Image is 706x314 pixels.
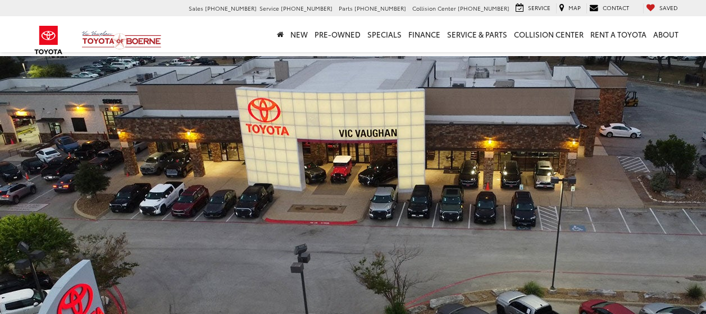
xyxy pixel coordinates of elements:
[364,16,405,52] a: Specials
[311,16,364,52] a: Pre-Owned
[274,16,287,52] a: Home
[458,4,509,12] span: [PHONE_NUMBER]
[650,16,682,52] a: About
[603,3,629,12] span: Contact
[354,4,406,12] span: [PHONE_NUMBER]
[205,4,257,12] span: [PHONE_NUMBER]
[28,22,70,58] img: Toyota
[81,30,162,50] img: Vic Vaughan Toyota of Boerne
[513,3,553,13] a: Service
[659,3,678,12] span: Saved
[587,16,650,52] a: Rent a Toyota
[189,4,203,12] span: Sales
[643,3,681,13] a: My Saved Vehicles
[528,3,550,12] span: Service
[586,3,632,13] a: Contact
[511,16,587,52] a: Collision Center
[568,3,581,12] span: Map
[287,16,311,52] a: New
[339,4,353,12] span: Parts
[444,16,511,52] a: Service & Parts: Opens in a new tab
[281,4,332,12] span: [PHONE_NUMBER]
[556,3,584,13] a: Map
[259,4,279,12] span: Service
[405,16,444,52] a: Finance
[412,4,456,12] span: Collision Center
